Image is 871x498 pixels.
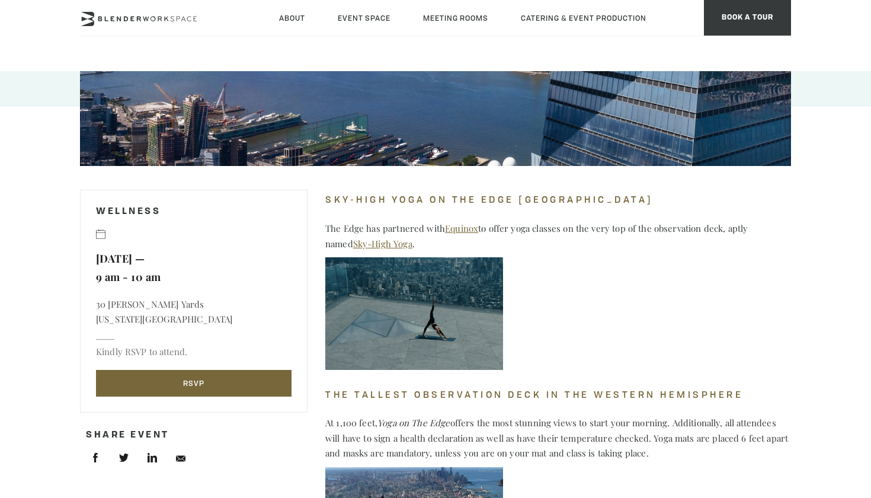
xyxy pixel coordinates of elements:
p: [DATE] — 9 am - 10 am [96,250,292,286]
p: Kindly RSVP to attend. [96,346,292,358]
h4: The tallest observation deck in the Western Hemisphere [325,385,791,404]
a: Equinox [445,222,478,234]
p: 30 [PERSON_NAME] Yards [US_STATE][GEOGRAPHIC_DATA] [96,297,292,327]
a: RSVP [96,370,292,397]
em: Yoga on The Edge [377,417,450,429]
p: At 1,100 feet, offers the most stunning views to start your morning. Additionally, all attendees ... [325,416,791,461]
img: Sky-High Yoga [325,257,503,370]
a: Wellness [96,207,161,216]
h4: Share Event [86,430,302,440]
p: The Edge has partnered with to offer yoga classes on the very top of the observation deck, aptly ... [325,221,791,251]
h4: Sky-High Yoga on The Edge [GEOGRAPHIC_DATA] [325,190,791,209]
a: Sky-High Yoga [353,238,412,250]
